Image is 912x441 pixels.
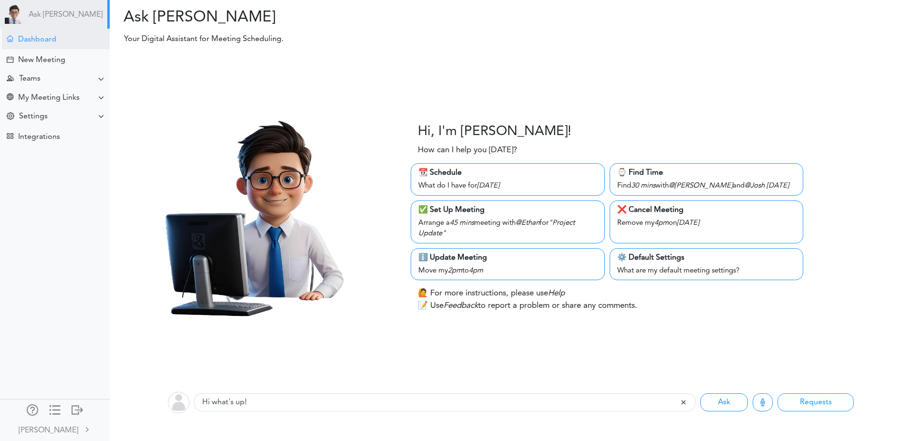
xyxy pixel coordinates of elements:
div: New Meeting [18,56,65,65]
i: [DATE] [477,182,499,189]
div: Creating Meeting [7,56,13,63]
div: Dashboard [18,35,56,44]
button: Ask [700,393,748,411]
i: 2pm [448,267,462,274]
h2: Ask [PERSON_NAME] [117,9,504,27]
i: 4pm [654,220,669,227]
div: What do I have for [418,178,597,192]
div: ✅ Set Up Meeting [418,204,597,216]
p: 🙋 For more instructions, please use [418,287,565,300]
a: Ask [PERSON_NAME] [29,10,103,20]
a: Change side menu [49,404,61,418]
img: Powered by TEAMCAL AI [5,5,24,24]
div: Integrations [18,133,60,142]
div: TEAMCAL AI Workflow Apps [7,133,13,139]
i: Feedback [444,302,478,310]
div: ⌚️ Find Time [617,167,796,178]
p: Your Digital Assistant for Meeting Scheduling. [117,33,679,45]
img: Ray.png [161,115,368,321]
i: [DATE] [677,220,699,227]
div: Arrange a meeting with for [418,216,597,240]
i: @Josh [745,182,765,189]
i: @Ethan [516,220,539,227]
i: 30 mins [631,182,655,189]
h3: Hi, I'm [PERSON_NAME]! [418,124,571,140]
div: Home [7,35,13,42]
div: Remove my on [617,216,796,229]
i: 4pm [469,267,483,274]
a: [PERSON_NAME] [1,419,109,440]
div: [PERSON_NAME] [19,425,78,436]
div: Manage Members and Externals [27,404,38,414]
div: My Meeting Links [18,94,80,103]
div: What are my default meeting settings? [617,263,796,277]
p: 📝 Use to report a problem or share any comments. [418,300,637,312]
div: ❌ Cancel Meeting [617,204,796,216]
div: ⚙️ Default Settings [617,252,796,263]
div: Log out [72,404,83,414]
p: How can I help you [DATE]? [418,144,517,157]
div: Teams [19,74,41,84]
div: ℹ️ Update Meeting [418,252,597,263]
i: Help [548,289,565,297]
div: Move my to [418,263,597,277]
div: Settings [19,112,48,121]
div: 📆 Schedule [418,167,597,178]
i: [DATE] [767,182,789,189]
div: Find with and [617,178,796,192]
i: 45 mins [450,220,474,227]
div: Show only icons [49,404,61,414]
i: @[PERSON_NAME] [669,182,733,189]
div: Change Settings [7,112,14,121]
button: Requests [777,393,854,411]
div: Share Meeting Link [7,94,13,103]
img: user-off.png [168,392,189,413]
